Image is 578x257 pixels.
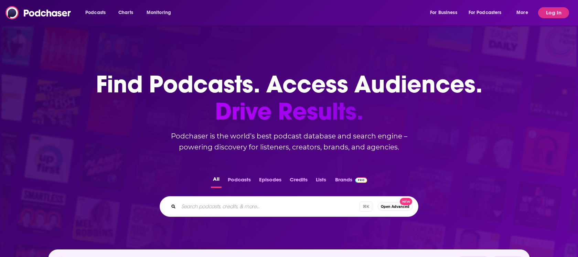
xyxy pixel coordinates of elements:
a: Charts [114,7,137,18]
button: Episodes [257,175,283,188]
button: open menu [464,7,512,18]
button: open menu [81,7,115,18]
button: open menu [142,7,180,18]
button: Log In [538,7,569,18]
button: open menu [425,7,466,18]
img: Podchaser - Follow, Share and Rate Podcasts [6,6,72,19]
h2: Podchaser is the world’s best podcast database and search engine – powering discovery for listene... [151,131,427,153]
img: Podchaser Pro [355,177,367,183]
span: More [516,8,528,18]
input: Search podcasts, credits, & more... [179,201,360,212]
button: Podcasts [226,175,253,188]
span: ⌘ K [360,202,372,212]
span: Open Advanced [381,205,409,209]
span: New [400,198,412,205]
span: For Business [430,8,457,18]
div: Search podcasts, credits, & more... [160,196,418,217]
button: Open AdvancedNew [378,202,413,211]
button: All [211,175,222,188]
a: BrandsPodchaser Pro [335,175,367,188]
button: open menu [512,7,537,18]
button: Credits [288,175,310,188]
h1: Find Podcasts. Access Audiences. [96,71,482,125]
button: Lists [314,175,328,188]
span: Charts [118,8,133,18]
span: For Podcasters [469,8,502,18]
span: Monitoring [147,8,171,18]
span: Drive Results. [96,98,482,125]
span: Podcasts [85,8,106,18]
